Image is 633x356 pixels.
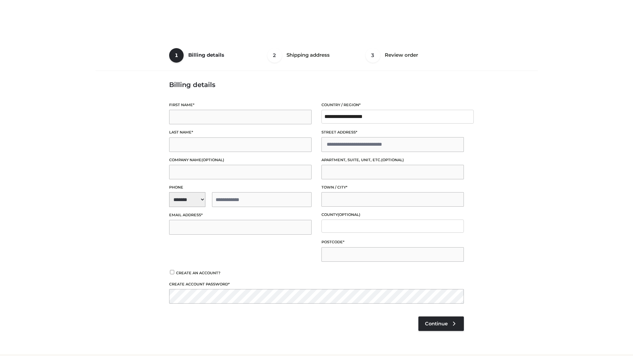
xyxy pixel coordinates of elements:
label: County [321,212,464,218]
label: Postcode [321,239,464,245]
span: Continue [425,321,448,327]
label: Email address [169,212,312,218]
span: 2 [267,48,282,63]
span: Shipping address [286,52,330,58]
input: Create an account? [169,270,175,274]
label: First name [169,102,312,108]
label: Phone [169,184,312,191]
span: (optional) [201,158,224,162]
span: 3 [366,48,380,63]
label: Street address [321,129,464,135]
label: Company name [169,157,312,163]
span: (optional) [381,158,404,162]
span: 1 [169,48,184,63]
h3: Billing details [169,81,464,89]
span: Review order [385,52,418,58]
label: Country / Region [321,102,464,108]
label: Create account password [169,281,464,287]
span: Billing details [188,52,224,58]
label: Last name [169,129,312,135]
span: Create an account? [176,271,221,275]
label: Apartment, suite, unit, etc. [321,157,464,163]
label: Town / City [321,184,464,191]
span: (optional) [338,212,360,217]
a: Continue [418,316,464,331]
